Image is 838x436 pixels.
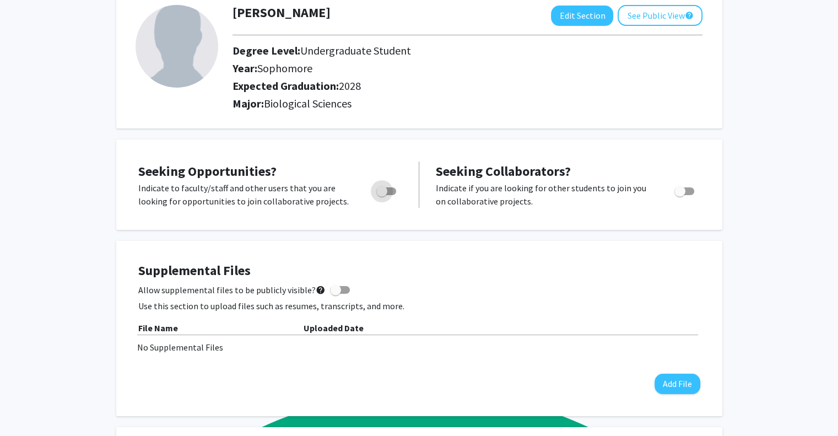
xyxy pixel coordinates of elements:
b: Uploaded Date [304,322,364,333]
div: No Supplemental Files [137,341,701,354]
button: Edit Section [551,6,613,26]
p: Use this section to upload files such as resumes, transcripts, and more. [138,299,700,313]
button: Add File [655,374,700,394]
button: See Public View [618,5,702,26]
div: Toggle [372,181,402,198]
p: Indicate to faculty/staff and other users that you are looking for opportunities to join collabor... [138,181,355,208]
p: Indicate if you are looking for other students to join you on collaborative projects. [436,181,653,208]
span: Allow supplemental files to be publicly visible? [138,283,326,297]
h2: Expected Graduation: [233,79,652,93]
h2: Major: [233,97,702,110]
span: Undergraduate Student [300,44,411,57]
mat-icon: help [316,283,326,297]
span: 2028 [339,79,361,93]
h4: Supplemental Files [138,263,700,279]
h2: Year: [233,62,652,75]
h1: [PERSON_NAME] [233,5,331,21]
span: Biological Sciences [264,96,352,110]
iframe: Chat [8,386,47,428]
img: Profile Picture [136,5,218,88]
h2: Degree Level: [233,44,652,57]
div: Toggle [670,181,700,198]
span: Seeking Opportunities? [138,163,277,180]
b: File Name [138,322,178,333]
span: Sophomore [257,61,312,75]
mat-icon: help [684,9,693,22]
span: Seeking Collaborators? [436,163,571,180]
